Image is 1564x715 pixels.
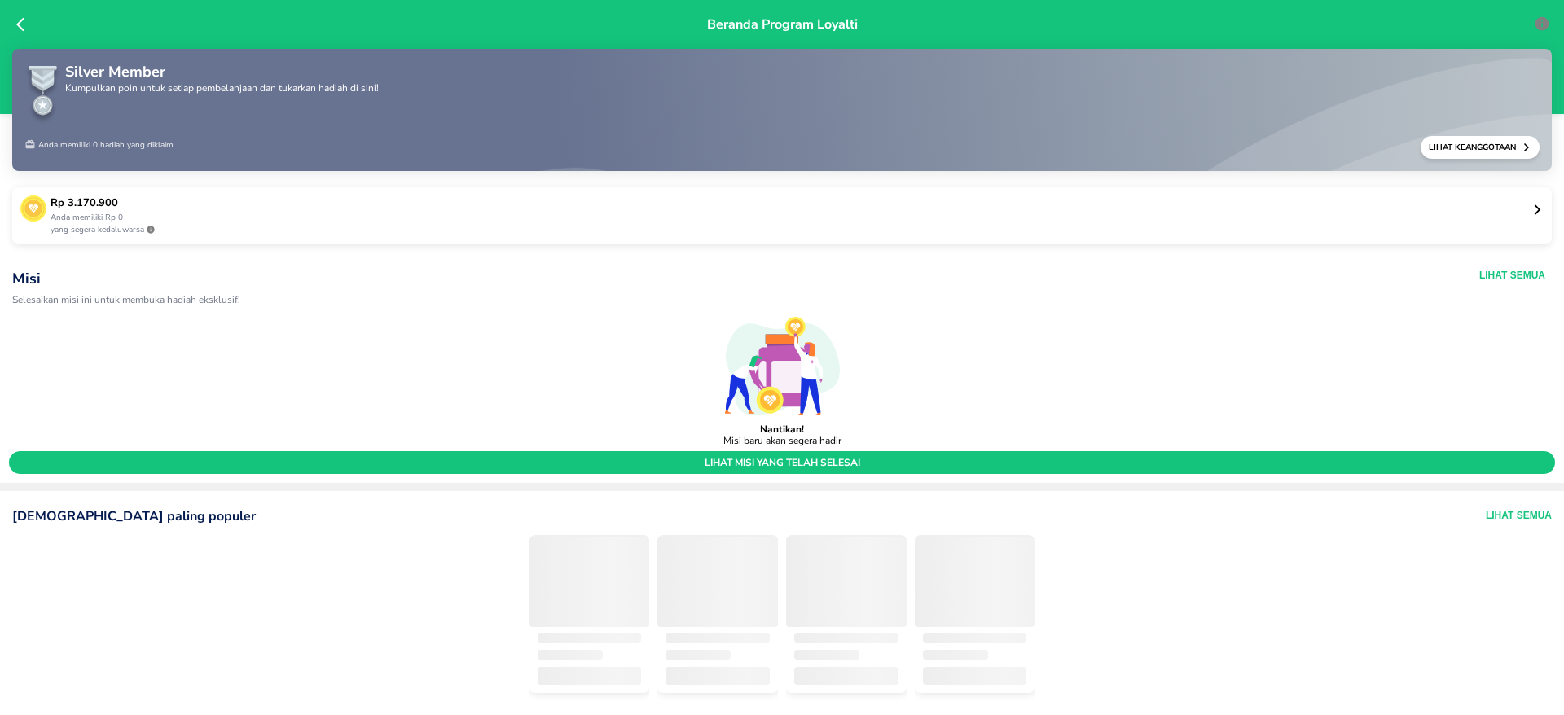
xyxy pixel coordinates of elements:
[707,15,858,101] p: Beranda Program Loyalti
[24,136,174,159] p: Anda memiliki 0 hadiah yang diklaim
[51,224,1531,236] p: yang segera kedaluwarsa
[538,633,642,643] span: ‌
[794,633,898,643] span: ‌
[666,667,770,685] span: ‌
[15,456,1549,469] span: lihat misi yang telah selesai
[657,537,778,627] span: ‌
[538,667,642,685] span: ‌
[666,650,731,660] span: ‌
[915,537,1035,627] span: ‌
[923,650,988,660] span: ‌
[786,537,907,627] span: ‌
[1479,269,1545,282] button: Lihat Semua
[666,633,770,643] span: ‌
[529,537,650,627] span: ‌
[923,667,1027,685] span: ‌
[12,295,1161,305] p: Selesaikan misi ini untuk membuka hadiah eksklusif!
[12,507,256,525] p: [DEMOGRAPHIC_DATA] paling populer
[794,667,898,685] span: ‌
[12,269,1161,288] p: Misi
[51,212,1531,224] p: Anda memiliki Rp 0
[65,83,379,93] p: Kumpulkan poin untuk setiap pembelanjaan dan tukarkan hadiah di sini!
[1486,507,1552,525] button: Lihat Semua
[538,650,603,660] span: ‌
[1429,142,1522,153] p: Lihat Keanggotaan
[9,451,1555,474] button: lihat misi yang telah selesai
[65,61,379,83] p: Silver Member
[794,650,859,660] span: ‌
[923,633,1027,643] span: ‌
[760,423,804,435] p: Nantikan!
[51,195,1531,212] p: Rp 3.170.900
[723,435,841,446] p: Misi baru akan segera hadir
